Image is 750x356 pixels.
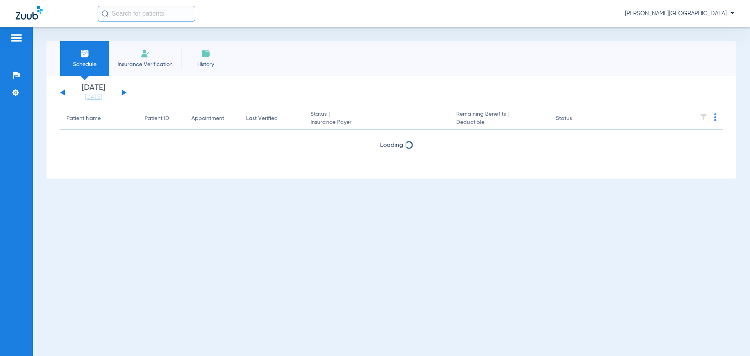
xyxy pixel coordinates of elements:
[456,118,543,127] span: Deductible
[550,108,602,130] th: Status
[70,84,117,101] li: [DATE]
[450,108,549,130] th: Remaining Benefits |
[145,114,179,123] div: Patient ID
[380,142,403,148] span: Loading
[66,61,103,68] span: Schedule
[10,33,23,43] img: hamburger-icon
[115,61,175,68] span: Insurance Verification
[102,10,109,17] img: Search Icon
[66,114,101,123] div: Patient Name
[700,113,707,121] img: filter.svg
[201,49,211,58] img: History
[145,114,169,123] div: Patient ID
[187,61,224,68] span: History
[80,49,89,58] img: Schedule
[304,108,450,130] th: Status |
[246,114,278,123] div: Last Verified
[16,6,43,20] img: Zuub Logo
[191,114,234,123] div: Appointment
[246,114,298,123] div: Last Verified
[714,113,716,121] img: group-dot-blue.svg
[191,114,224,123] div: Appointment
[311,118,444,127] span: Insurance Payer
[70,93,117,101] a: [DATE]
[98,6,195,21] input: Search for patients
[141,49,150,58] img: Manual Insurance Verification
[66,114,132,123] div: Patient Name
[625,10,734,18] span: [PERSON_NAME][GEOGRAPHIC_DATA]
